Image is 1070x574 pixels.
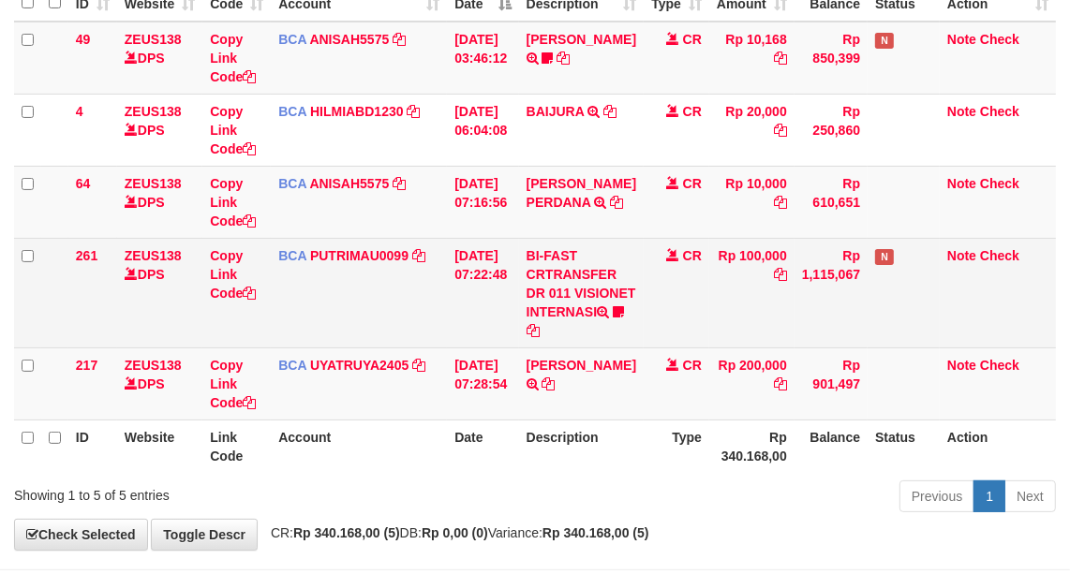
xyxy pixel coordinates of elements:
a: Check [980,176,1019,191]
a: ZEUS138 [125,104,182,119]
td: Rp 20,000 [709,94,795,166]
span: CR [683,248,702,263]
a: Note [947,32,976,47]
span: 49 [76,32,91,47]
td: [DATE] 03:46:12 [447,22,518,95]
td: [DATE] 07:16:56 [447,166,518,238]
a: [PERSON_NAME] [527,32,636,47]
td: [DATE] 07:28:54 [447,347,518,419]
a: Copy Rp 10,168 to clipboard [774,51,787,66]
a: [PERSON_NAME] [527,358,636,373]
span: BCA [278,248,306,263]
a: Copy INA PAUJANAH to clipboard [557,51,571,66]
a: Copy ANISAH5575 to clipboard [393,32,406,47]
th: Balance [795,419,868,473]
td: Rp 901,497 [795,347,868,419]
td: DPS [117,347,202,419]
a: Copy Rp 200,000 to clipboard [774,376,787,391]
a: [PERSON_NAME] PERDANA [527,176,636,210]
th: Description [519,419,644,473]
a: ZEUS138 [125,358,182,373]
td: Rp 1,115,067 [795,238,868,347]
td: Rp 100,000 [709,238,795,347]
span: 64 [76,176,91,191]
a: Note [947,358,976,373]
th: Website [117,419,202,473]
a: Copy Rp 10,000 to clipboard [774,195,787,210]
td: Rp 10,168 [709,22,795,95]
a: Copy REZA NING PERDANA to clipboard [610,195,623,210]
span: 261 [76,248,97,263]
td: BI-FAST CRTRANSFER DR 011 VISIONET INTERNASI [519,238,644,347]
a: Previous [899,480,974,512]
a: Check Selected [14,519,148,551]
th: Type [644,419,709,473]
th: Date [447,419,518,473]
span: CR: DB: Variance: [261,525,649,540]
a: Copy Link Code [210,32,256,84]
a: ANISAH5575 [309,32,389,47]
a: Copy BAIJURA to clipboard [603,104,617,119]
a: Check [980,104,1019,119]
a: HILMIABD1230 [310,104,404,119]
a: 1 [973,480,1005,512]
th: ID [68,419,117,473]
a: Copy Link Code [210,248,256,301]
a: Copy Link Code [210,358,256,410]
td: Rp 200,000 [709,347,795,419]
span: BCA [278,104,306,119]
td: DPS [117,238,202,347]
a: Copy BI-FAST CRTRANSFER DR 011 VISIONET INTERNASI to clipboard [527,323,540,338]
a: PUTRIMAU0099 [310,248,409,263]
th: Status [868,419,940,473]
a: Check [980,358,1019,373]
td: Rp 10,000 [709,166,795,238]
div: Showing 1 to 5 of 5 entries [14,478,432,505]
td: Rp 850,399 [795,22,868,95]
strong: Rp 0,00 (0) [422,525,488,540]
strong: Rp 340.168,00 (5) [542,525,649,540]
a: Note [947,104,976,119]
td: [DATE] 06:04:08 [447,94,518,166]
span: BCA [278,358,306,373]
a: ZEUS138 [125,248,182,263]
th: Account [271,419,447,473]
th: Rp 340.168,00 [709,419,795,473]
a: Copy Rp 100,000 to clipboard [774,267,787,282]
span: BCA [278,32,306,47]
a: ANISAH5575 [309,176,389,191]
a: Copy Link Code [210,176,256,228]
span: Has Note [875,249,894,265]
a: UYATRUYA2405 [310,358,409,373]
span: BCA [278,176,306,191]
th: Link Code [202,419,271,473]
a: Copy PUTRIMAU0099 to clipboard [412,248,425,263]
span: Has Note [875,33,894,49]
span: 217 [76,358,97,373]
a: Check [980,32,1019,47]
td: DPS [117,22,202,95]
span: CR [683,358,702,373]
a: Copy ANISAH5575 to clipboard [393,176,406,191]
td: DPS [117,94,202,166]
span: CR [683,176,702,191]
a: Copy RUDI JATMIKO to clipboard [542,376,556,391]
a: Note [947,176,976,191]
a: Copy Rp 20,000 to clipboard [774,123,787,138]
th: Action [940,419,1056,473]
a: ZEUS138 [125,176,182,191]
a: Copy HILMIABD1230 to clipboard [407,104,420,119]
td: DPS [117,166,202,238]
a: Check [980,248,1019,263]
a: ZEUS138 [125,32,182,47]
a: Next [1004,480,1056,512]
a: Note [947,248,976,263]
a: BAIJURA [527,104,585,119]
a: Copy Link Code [210,104,256,156]
td: Rp 610,651 [795,166,868,238]
a: Toggle Descr [151,519,258,551]
td: [DATE] 07:22:48 [447,238,518,347]
span: CR [683,32,702,47]
td: Rp 250,860 [795,94,868,166]
span: 4 [76,104,83,119]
